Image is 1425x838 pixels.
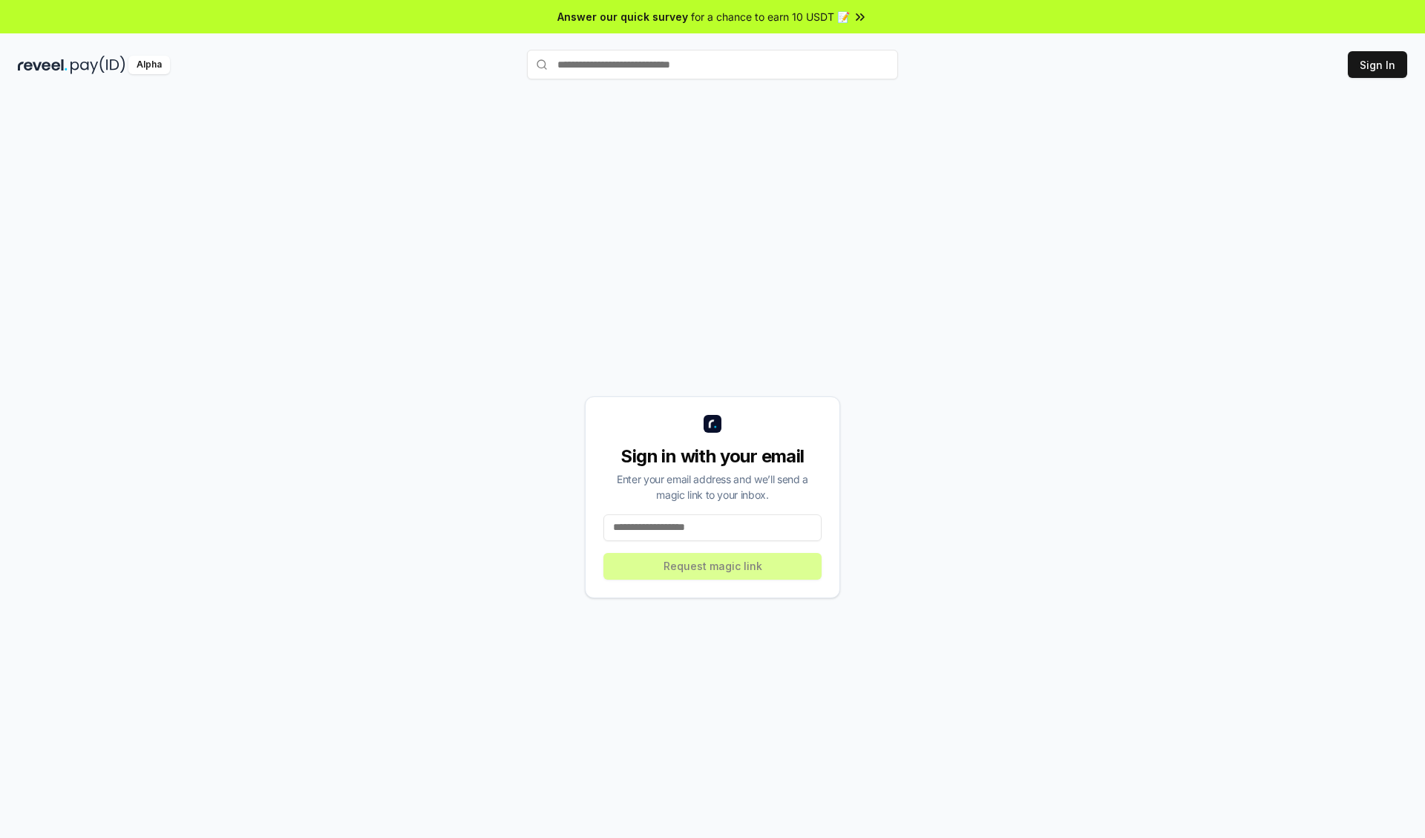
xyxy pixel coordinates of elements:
div: Enter your email address and we’ll send a magic link to your inbox. [603,471,822,503]
img: logo_small [704,415,721,433]
div: Sign in with your email [603,445,822,468]
span: Answer our quick survey [557,9,688,24]
button: Sign In [1348,51,1407,78]
span: for a chance to earn 10 USDT 📝 [691,9,850,24]
img: pay_id [71,56,125,74]
div: Alpha [128,56,170,74]
img: reveel_dark [18,56,68,74]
